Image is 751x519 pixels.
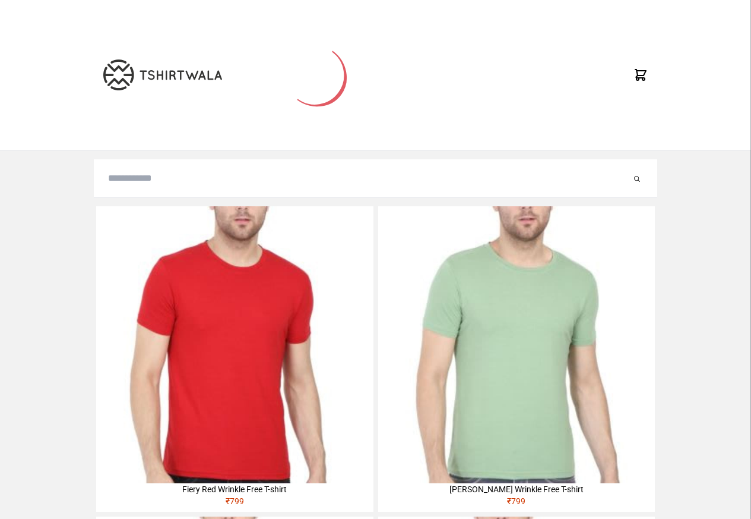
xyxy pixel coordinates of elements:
img: TW-LOGO-400-104.png [103,59,222,90]
img: 4M6A2225-320x320.jpg [96,206,373,483]
div: [PERSON_NAME] Wrinkle Free T-shirt [378,483,655,495]
img: 4M6A2211-320x320.jpg [378,206,655,483]
a: [PERSON_NAME] Wrinkle Free T-shirt₹799 [378,206,655,512]
a: Fiery Red Wrinkle Free T-shirt₹799 [96,206,373,512]
div: ₹ 799 [378,495,655,512]
button: Submit your search query. [631,171,643,185]
div: ₹ 799 [96,495,373,512]
div: Fiery Red Wrinkle Free T-shirt [96,483,373,495]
